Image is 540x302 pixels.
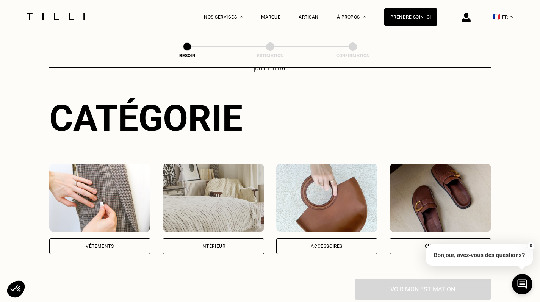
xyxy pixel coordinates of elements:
[311,244,343,249] div: Accessoires
[527,242,534,250] button: X
[315,53,391,58] div: Confirmation
[299,14,319,20] a: Artisan
[390,164,491,232] img: Chaussures
[384,8,437,26] a: Prendre soin ici
[425,244,456,249] div: Chaussures
[426,244,533,266] p: Bonjour, avez-vous des questions?
[86,244,114,249] div: Vêtements
[232,53,308,58] div: Estimation
[163,164,264,232] img: Intérieur
[240,16,243,18] img: Menu déroulant
[49,164,151,232] img: Vêtements
[261,14,280,20] a: Marque
[149,53,225,58] div: Besoin
[493,13,500,20] span: 🇫🇷
[276,164,378,232] img: Accessoires
[510,16,513,18] img: menu déroulant
[363,16,366,18] img: Menu déroulant à propos
[24,13,88,20] img: Logo du service de couturière Tilli
[49,97,491,139] div: Catégorie
[201,244,225,249] div: Intérieur
[462,13,471,22] img: icône connexion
